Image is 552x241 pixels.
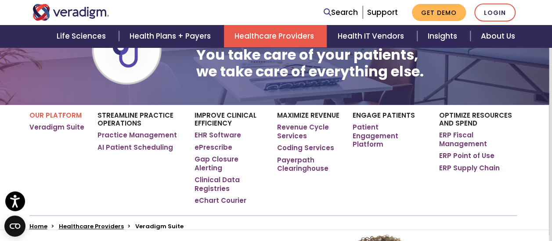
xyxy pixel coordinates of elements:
a: Clinical Data Registries [195,176,264,193]
iframe: Drift Chat Widget [508,197,541,230]
a: Gap Closure Alerting [195,155,264,172]
a: Practice Management [97,131,177,140]
a: Support [367,7,398,18]
a: AI Patient Scheduling [97,143,173,152]
a: Search [324,7,358,18]
a: Get Demo [412,4,466,21]
a: Healthcare Providers [59,222,124,230]
a: Life Sciences [46,25,119,47]
a: Home [29,222,47,230]
a: Insights [417,25,470,47]
a: About Us [470,25,526,47]
a: EHR Software [195,131,241,140]
a: Health Plans + Payers [119,25,224,47]
a: Patient Engagement Platform [353,123,426,149]
a: Revenue Cycle Services [277,123,339,140]
a: ePrescribe [195,143,232,152]
a: eChart Courier [195,196,246,205]
a: Payerpath Clearinghouse [277,156,339,173]
a: Coding Services [277,144,334,152]
a: Health IT Vendors [327,25,417,47]
h1: You take care of your patients, we take care of everything else. [196,47,423,80]
a: Login [474,4,516,22]
a: Veradigm Suite [29,123,84,132]
a: Healthcare Providers [224,25,327,47]
a: ERP Point of Use [439,151,494,160]
button: Open CMP widget [4,216,25,237]
a: ERP Supply Chain [439,164,499,173]
a: ERP Fiscal Management [439,131,516,148]
img: Veradigm logo [32,4,109,21]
